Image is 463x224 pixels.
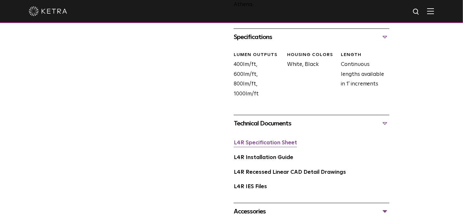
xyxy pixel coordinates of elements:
[234,184,267,189] a: L4R IES Files
[29,6,67,16] img: ketra-logo-2019-white
[234,52,282,58] div: LUMEN OUTPUTS
[234,140,297,146] a: L4R Specification Sheet
[427,8,434,14] img: Hamburger%20Nav.svg
[412,8,420,16] img: search icon
[234,155,293,160] a: L4R Installation Guide
[341,52,389,58] div: LENGTH
[283,52,336,99] div: White, Black
[234,206,389,217] div: Accessories
[229,52,282,99] div: 400lm/ft, 600lm/ft, 800lm/ft, 1000lm/ft
[234,118,389,129] div: Technical Documents
[234,170,346,175] a: L4R Recessed Linear CAD Detail Drawings
[287,52,336,58] div: HOUSING COLORS
[336,52,389,99] div: Continuous lengths available in 1' increments
[234,32,389,42] div: Specifications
